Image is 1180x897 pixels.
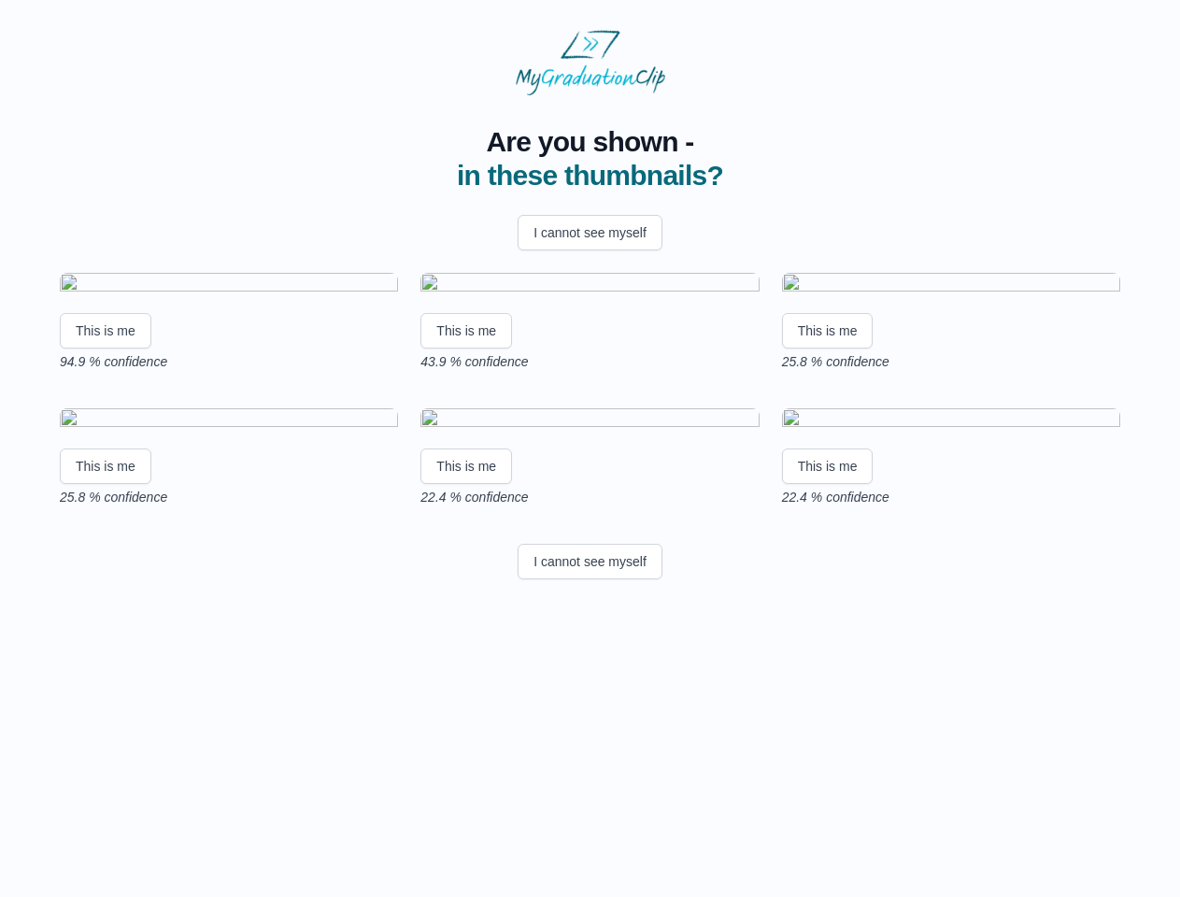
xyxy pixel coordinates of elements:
button: This is me [420,448,512,484]
button: I cannot see myself [518,544,662,579]
span: Are you shown - [457,125,723,159]
p: 25.8 % confidence [60,488,398,506]
img: 3a7d9e0477820ba85f6e7dbc7a18167c90f509df.gif [782,408,1120,434]
button: This is me [782,313,874,349]
img: b43f6d3666a27ff860abcb5bfc0acef3563fa7f5.gif [420,408,759,434]
button: This is me [420,313,512,349]
span: in these thumbnails? [457,160,723,191]
p: 25.8 % confidence [782,352,1120,371]
button: This is me [60,313,151,349]
p: 43.9 % confidence [420,352,759,371]
button: This is me [782,448,874,484]
button: This is me [60,448,151,484]
button: I cannot see myself [518,215,662,250]
img: c5495f8e29b6ea175dfc6823e9adaac1e8325d9c.gif [60,273,398,298]
p: 94.9 % confidence [60,352,398,371]
img: MyGraduationClip [516,30,665,95]
p: 22.4 % confidence [782,488,1120,506]
p: 22.4 % confidence [420,488,759,506]
img: cd0d6d8c814c08255e2c76421f143408e930db76.gif [782,273,1120,298]
img: fc6f25a47738d0a3a87eb911ca5d42c9ebfef1b8.gif [60,408,398,434]
img: 57f8e3682c92b2886f4e437a08b0859f5f32d096.gif [420,273,759,298]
